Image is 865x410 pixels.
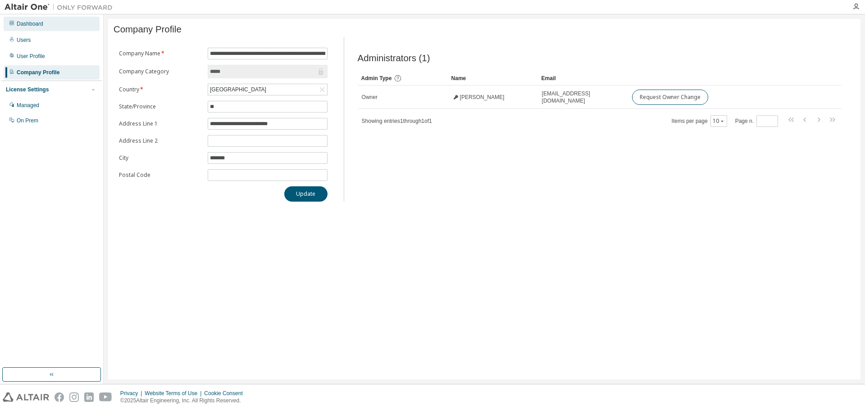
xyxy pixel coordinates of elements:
span: [EMAIL_ADDRESS][DOMAIN_NAME] [542,90,624,104]
span: Items per page [672,115,727,127]
button: 10 [713,117,725,125]
label: State/Province [119,103,202,110]
label: City [119,154,202,162]
div: Website Terms of Use [145,390,204,397]
img: facebook.svg [55,392,64,402]
img: youtube.svg [99,392,112,402]
div: [GEOGRAPHIC_DATA] [209,85,268,95]
img: linkedin.svg [84,392,94,402]
div: Dashboard [17,20,43,27]
div: License Settings [6,86,49,93]
button: Update [284,186,328,202]
span: Showing entries 1 through 1 of 1 [362,118,432,124]
img: altair_logo.svg [3,392,49,402]
img: instagram.svg [69,392,79,402]
img: Altair One [5,3,117,12]
label: Company Name [119,50,202,57]
span: Admin Type [361,75,392,81]
div: Managed [17,102,39,109]
span: Administrators (1) [358,53,430,63]
span: Owner [362,94,378,101]
div: Cookie Consent [204,390,248,397]
label: Postal Code [119,171,202,179]
div: Email [542,71,624,86]
div: [GEOGRAPHIC_DATA] [208,84,327,95]
span: Company Profile [114,24,182,35]
label: Address Line 1 [119,120,202,127]
div: Users [17,36,31,44]
div: Company Profile [17,69,59,76]
span: [PERSON_NAME] [460,94,505,101]
label: Country [119,86,202,93]
button: Request Owner Change [632,90,708,105]
div: User Profile [17,53,45,60]
div: Name [451,71,534,86]
label: Address Line 2 [119,137,202,144]
div: On Prem [17,117,38,124]
span: Page n. [735,115,778,127]
label: Company Category [119,68,202,75]
p: © 2025 Altair Engineering, Inc. All Rights Reserved. [120,397,248,405]
div: Privacy [120,390,145,397]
